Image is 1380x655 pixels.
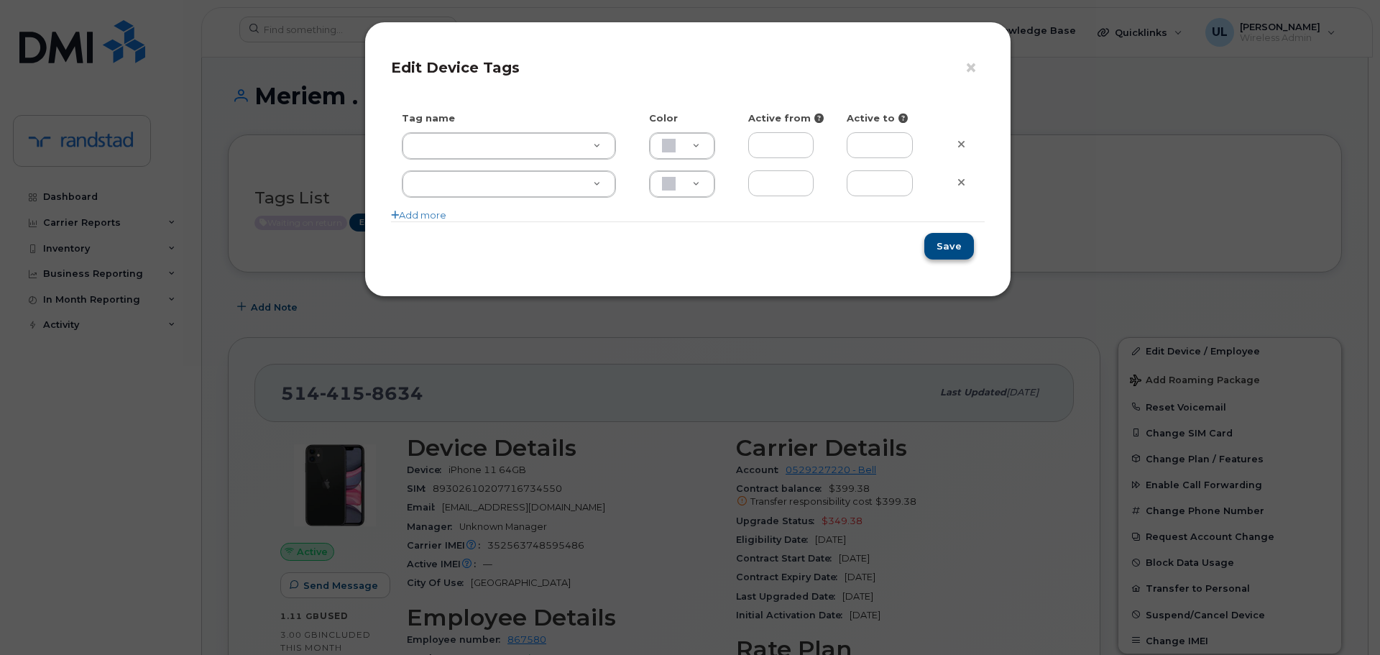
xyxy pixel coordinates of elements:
[814,114,824,123] i: Fill in to restrict tag activity to this date
[924,233,974,260] button: Save
[737,111,837,125] div: Active from
[836,111,935,125] div: Active to
[638,111,737,125] div: Color
[391,111,638,125] div: Tag name
[391,209,446,221] a: Add more
[965,58,985,79] button: ×
[898,114,908,123] i: Fill in to restrict tag activity to this date
[391,59,985,76] h4: Edit Device Tags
